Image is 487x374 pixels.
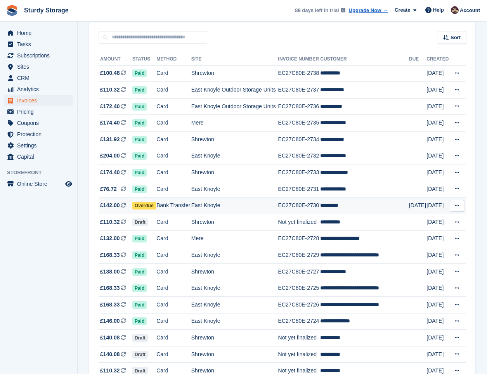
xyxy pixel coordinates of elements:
td: Card [156,280,191,297]
td: East Knoyle Outdoor Storage Units [191,98,278,115]
td: EC27C80E-2734 [278,132,321,148]
span: £76.72 [100,185,117,193]
span: CRM [17,73,64,83]
span: £131.92 [100,135,120,144]
span: 89 days left in trial [295,7,339,14]
a: menu [4,178,73,189]
span: £142.00 [100,201,120,210]
td: East Knoyle [191,297,278,313]
a: Sturdy Storage [21,4,72,17]
td: Card [156,297,191,313]
td: EC27C80E-2738 [278,65,321,82]
td: [DATE] [426,297,449,313]
span: Capital [17,151,64,162]
td: East Knoyle [191,313,278,330]
a: menu [4,39,73,50]
td: Card [156,115,191,132]
span: Pricing [17,106,64,117]
img: icon-info-grey-7440780725fd019a000dd9b08b2336e03edf1995a4989e88bcd33f0948082b44.svg [341,8,345,12]
td: EC27C80E-2729 [278,247,321,264]
span: Paid [132,136,147,144]
span: £168.33 [100,301,120,309]
span: Paid [132,235,147,242]
td: [DATE] [426,197,449,214]
td: Not yet finalized [278,346,321,363]
td: Bank Transfer [156,197,191,214]
td: EC27C80E-2726 [278,297,321,313]
td: Shrewton [191,330,278,346]
td: [DATE] [426,313,449,330]
span: £172.40 [100,102,120,111]
td: Not yet finalized [278,214,321,231]
img: Sue Cadwaladr [451,6,459,14]
td: Card [156,181,191,197]
td: East Knoyle [191,148,278,164]
td: Card [156,82,191,99]
span: Account [460,7,480,14]
td: [DATE] [426,346,449,363]
td: [DATE] [409,197,426,214]
td: EC27C80E-2727 [278,263,321,280]
a: menu [4,95,73,106]
a: Preview store [64,179,73,189]
td: [DATE] [426,115,449,132]
td: EC27C80E-2728 [278,230,321,247]
td: [DATE] [426,164,449,181]
th: Invoice Number [278,53,321,66]
span: Sites [17,61,64,72]
img: stora-icon-8386f47178a22dfd0bd8f6a31ec36ba5ce8667c1dd55bd0f319d3a0aa187defe.svg [6,5,18,16]
td: EC27C80E-2725 [278,280,321,297]
td: EC27C80E-2735 [278,115,321,132]
td: Card [156,164,191,181]
td: Mere [191,115,278,132]
span: £204.00 [100,152,120,160]
td: [DATE] [426,181,449,197]
span: Help [433,6,444,14]
span: Paid [132,317,147,325]
th: Method [156,53,191,66]
td: [DATE] [426,247,449,264]
span: Paid [132,251,147,259]
th: Customer [320,53,409,66]
td: Card [156,65,191,82]
span: £174.40 [100,168,120,177]
td: East Knoyle Outdoor Storage Units [191,82,278,99]
td: EC27C80E-2730 [278,197,321,214]
td: [DATE] [426,214,449,231]
td: EC27C80E-2724 [278,313,321,330]
td: Card [156,313,191,330]
a: menu [4,140,73,151]
td: [DATE] [426,98,449,115]
span: Draft [132,218,148,226]
span: £168.33 [100,251,120,259]
td: Shrewton [191,132,278,148]
td: Not yet finalized [278,330,321,346]
span: Draft [132,334,148,342]
a: menu [4,129,73,140]
td: [DATE] [426,330,449,346]
td: East Knoyle [191,247,278,264]
td: Shrewton [191,164,278,181]
a: menu [4,84,73,95]
a: menu [4,118,73,128]
td: Card [156,148,191,164]
td: East Knoyle [191,280,278,297]
a: menu [4,106,73,117]
span: Online Store [17,178,64,189]
th: Created [426,53,449,66]
span: Create [395,6,410,14]
span: Home [17,28,64,38]
span: £110.32 [100,218,120,226]
td: Card [156,214,191,231]
th: Amount [99,53,132,66]
span: Paid [132,301,147,309]
td: Card [156,98,191,115]
span: £140.08 [100,334,120,342]
span: Draft [132,351,148,358]
span: Settings [17,140,64,151]
span: Paid [132,86,147,94]
th: Site [191,53,278,66]
td: [DATE] [426,148,449,164]
td: Shrewton [191,214,278,231]
span: Analytics [17,84,64,95]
